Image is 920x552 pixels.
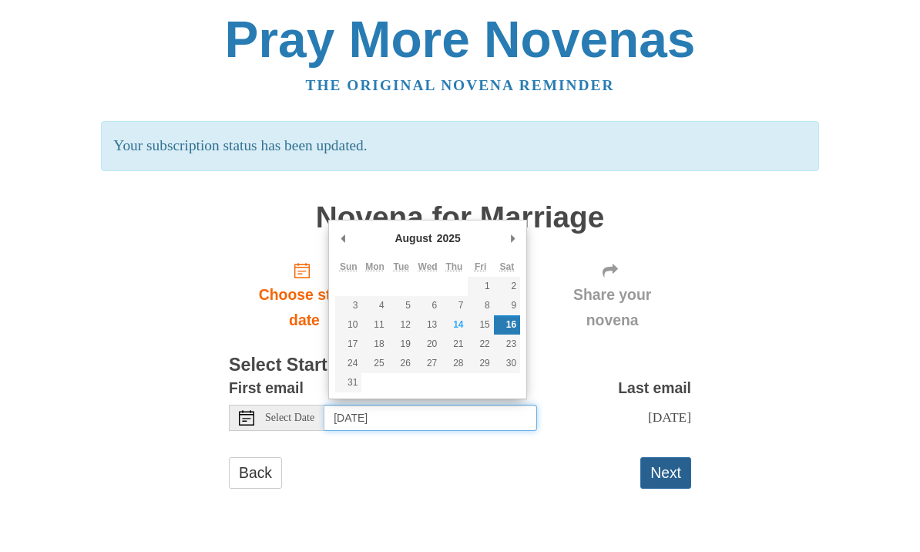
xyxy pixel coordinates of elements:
h3: Select Start Date [229,355,691,375]
button: 6 [415,296,441,315]
button: 10 [335,315,361,335]
button: 19 [388,335,415,354]
abbr: Saturday [500,261,515,272]
button: 9 [494,296,520,315]
button: 22 [468,335,494,354]
button: 18 [361,335,388,354]
abbr: Tuesday [394,261,409,272]
a: Choose start date [229,249,380,341]
button: 13 [415,315,441,335]
button: 29 [468,354,494,373]
button: Next [640,457,691,489]
button: 1 [468,277,494,296]
button: 15 [468,315,494,335]
h1: Novena for Marriage [229,201,691,234]
button: Next Month [505,227,520,250]
button: 23 [494,335,520,354]
span: Choose start date [244,282,364,333]
button: 26 [388,354,415,373]
button: 20 [415,335,441,354]
button: 16 [494,315,520,335]
button: 17 [335,335,361,354]
button: 8 [468,296,494,315]
button: 5 [388,296,415,315]
span: Share your novena [549,282,676,333]
button: 4 [361,296,388,315]
button: 31 [335,373,361,392]
p: Your subscription status has been updated. [101,121,818,171]
button: 24 [335,354,361,373]
span: [DATE] [648,409,691,425]
span: Select Date [265,412,314,423]
button: 12 [388,315,415,335]
label: First email [229,375,304,401]
abbr: Wednesday [418,261,438,272]
button: 7 [441,296,467,315]
button: 30 [494,354,520,373]
a: Back [229,457,282,489]
button: 25 [361,354,388,373]
div: August [392,227,434,250]
a: The original novena reminder [306,77,615,93]
label: Last email [618,375,691,401]
input: Use the arrow keys to pick a date [324,405,537,431]
a: Pray More Novenas [225,11,696,68]
button: 3 [335,296,361,315]
button: 2 [494,277,520,296]
button: 28 [441,354,467,373]
button: 27 [415,354,441,373]
abbr: Friday [475,261,486,272]
abbr: Monday [365,261,384,272]
abbr: Sunday [340,261,358,272]
div: Click "Next" to confirm your start date first. [533,249,691,341]
button: 14 [441,315,467,335]
button: 11 [361,315,388,335]
div: 2025 [435,227,463,250]
button: Previous Month [335,227,351,250]
button: 21 [441,335,467,354]
abbr: Thursday [445,261,462,272]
